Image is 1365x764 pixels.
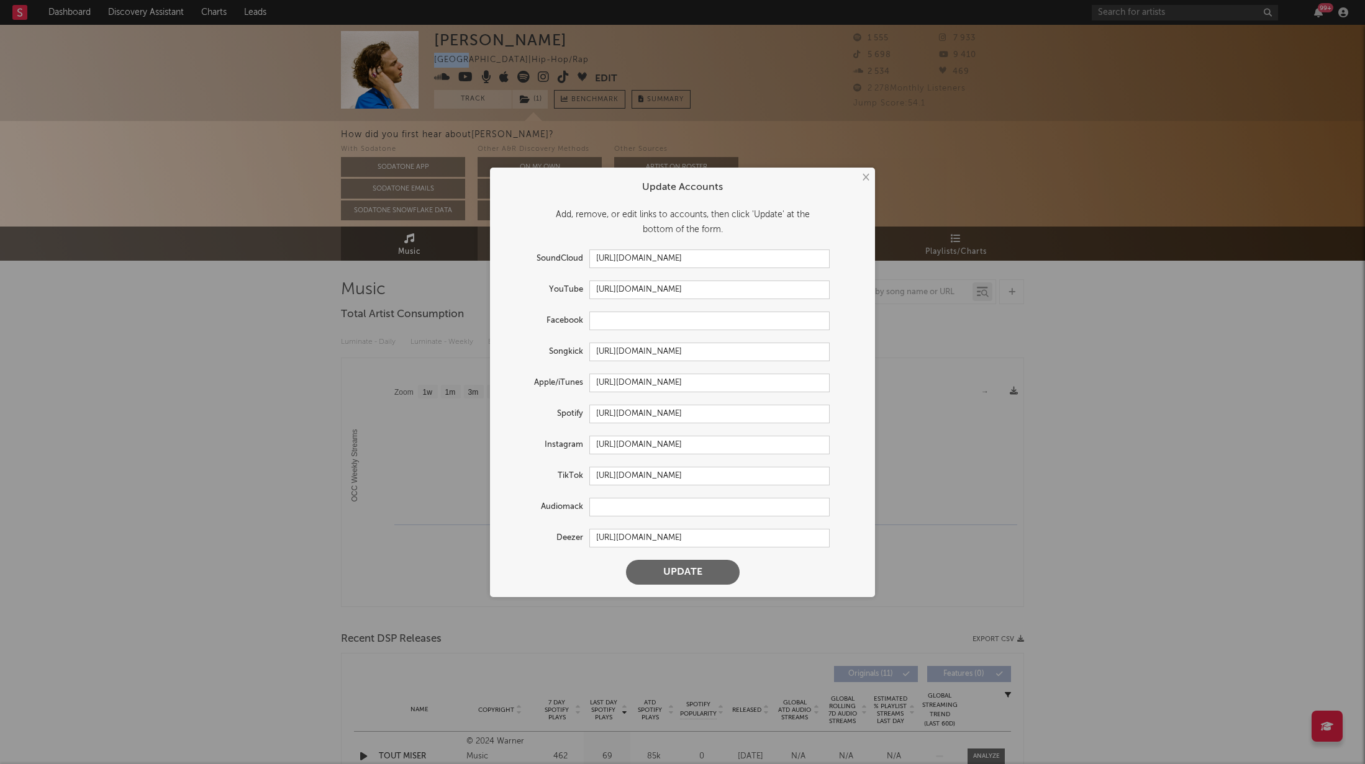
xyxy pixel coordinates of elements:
button: Update [626,560,740,585]
label: Facebook [502,313,589,328]
label: SoundCloud [502,251,589,266]
label: Audiomack [502,500,589,515]
div: Add, remove, or edit links to accounts, then click 'Update' at the bottom of the form. [502,207,863,237]
div: Update Accounts [502,180,863,195]
label: Instagram [502,438,589,452]
label: TikTok [502,469,589,483]
label: Songkick [502,344,589,359]
label: Spotify [502,407,589,421]
label: YouTube [502,282,589,297]
label: Apple/iTunes [502,375,589,390]
button: × [858,171,872,184]
label: Deezer [502,531,589,546]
